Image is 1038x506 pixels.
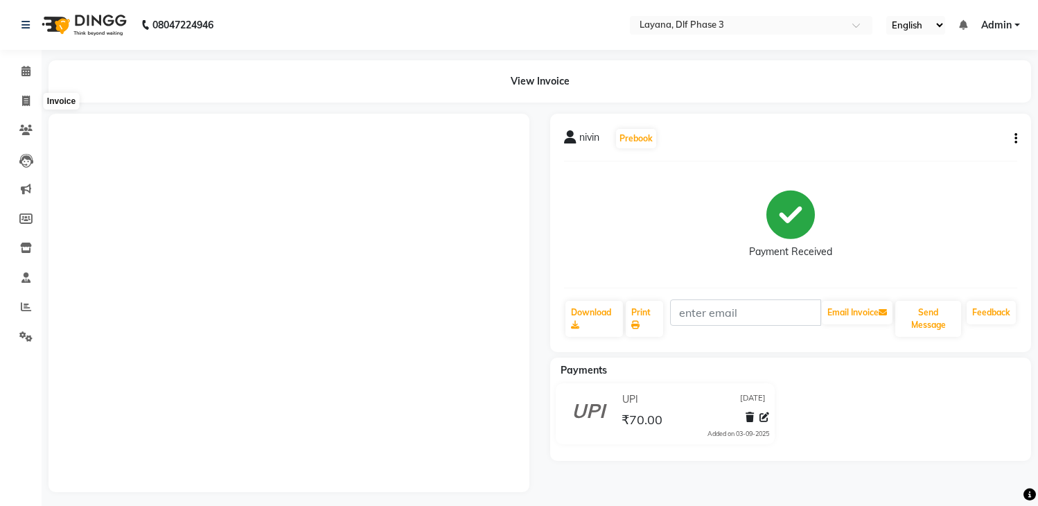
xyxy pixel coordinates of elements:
span: nivin [579,130,599,150]
a: Print [626,301,663,337]
span: Payments [561,364,607,376]
span: ₹70.00 [622,412,662,431]
span: [DATE] [740,392,766,407]
span: Admin [981,18,1012,33]
button: Send Message [895,301,961,337]
input: enter email [670,299,822,326]
button: Prebook [616,129,656,148]
img: logo [35,6,130,44]
div: View Invoice [49,60,1031,103]
button: Email Invoice [822,301,892,324]
div: Added on 03-09-2025 [707,429,769,439]
a: Feedback [967,301,1016,324]
div: Payment Received [749,245,832,259]
b: 08047224946 [152,6,213,44]
div: Invoice [44,93,79,110]
span: UPI [622,392,638,407]
a: Download [565,301,623,337]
